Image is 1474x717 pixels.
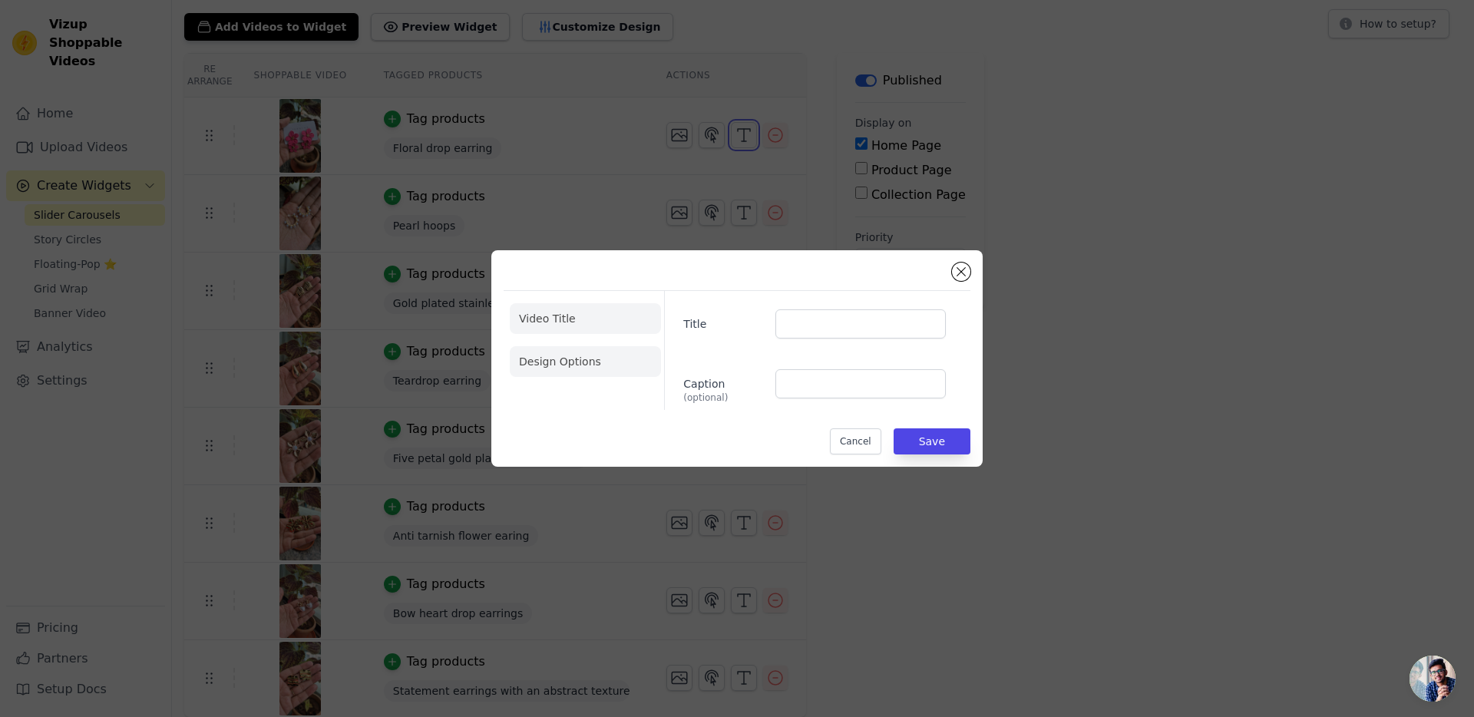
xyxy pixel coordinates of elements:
[683,310,762,332] label: Title
[894,428,970,454] button: Save
[830,428,881,454] button: Cancel
[510,346,661,377] li: Design Options
[683,370,762,404] label: Caption
[952,263,970,281] button: Close modal
[1410,656,1456,702] div: Open chat
[510,303,661,334] li: Video Title
[683,392,762,404] span: (optional)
